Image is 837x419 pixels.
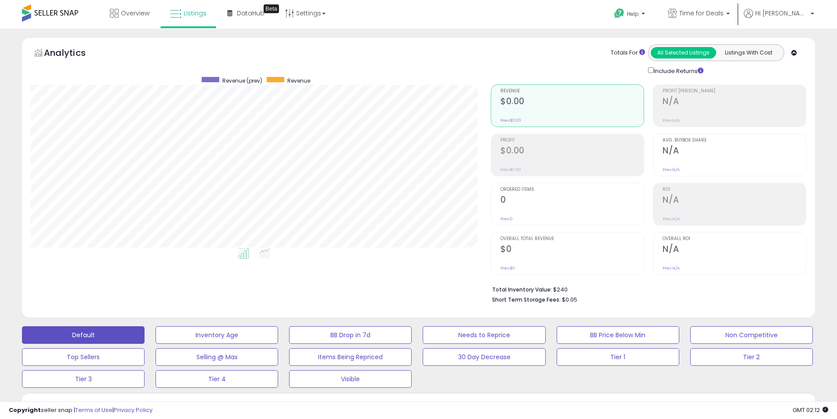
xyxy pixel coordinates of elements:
div: Include Returns [641,66,714,76]
small: Prev: $0 [500,266,515,271]
a: Terms of Use [75,406,112,414]
button: Visible [289,370,412,388]
button: BB Price Below Min [557,326,679,344]
button: Non Competitive [690,326,813,344]
button: Tier 4 [156,370,278,388]
h2: N/A [663,195,806,207]
b: Short Term Storage Fees: [492,296,561,303]
div: Totals For [611,49,645,57]
button: Top Sellers [22,348,145,366]
i: Get Help [614,8,625,19]
span: Hi [PERSON_NAME] [755,9,808,18]
span: Listings [184,9,207,18]
span: Profit [PERSON_NAME] [663,89,806,94]
h2: $0.00 [500,96,644,108]
button: Items Being Repriced [289,348,412,366]
a: Privacy Policy [114,406,152,414]
a: Help [607,1,654,29]
button: Tier 2 [690,348,813,366]
span: Revenue (prev) [222,77,262,84]
span: DataHub [237,9,265,18]
span: 2025-09-18 02:12 GMT [793,406,828,414]
h2: 0 [500,195,644,207]
button: Selling @ Max [156,348,278,366]
p: Listing States: [683,400,815,408]
button: Tier 1 [557,348,679,366]
span: Revenue [500,89,644,94]
small: Prev: N/A [663,266,680,271]
span: Time for Deals [679,9,724,18]
h2: N/A [663,244,806,256]
span: $0.05 [562,295,577,304]
h2: N/A [663,96,806,108]
button: Needs to Reprice [423,326,545,344]
a: Hi [PERSON_NAME] [744,9,814,29]
div: seller snap | | [9,406,152,415]
button: Listings With Cost [716,47,781,58]
span: Overall ROI [663,237,806,241]
button: 30 Day Decrease [423,348,545,366]
button: BB Drop in 7d [289,326,412,344]
button: Tier 3 [22,370,145,388]
h2: $0.00 [500,146,644,157]
h2: N/A [663,146,806,157]
b: Total Inventory Value: [492,286,552,293]
span: ROI [663,187,806,192]
small: Prev: $0.00 [500,118,521,123]
strong: Copyright [9,406,41,414]
button: Inventory Age [156,326,278,344]
small: Prev: N/A [663,167,680,172]
span: Ordered Items [500,187,644,192]
span: Help [627,10,639,18]
small: Prev: N/A [663,118,680,123]
small: Prev: $0.00 [500,167,521,172]
h2: $0 [500,244,644,256]
small: Prev: 0 [500,216,513,222]
span: Avg. Buybox Share [663,138,806,143]
button: All Selected Listings [651,47,716,58]
h5: Analytics [44,47,103,61]
span: Overall Total Revenue [500,237,644,241]
button: Default [22,326,145,344]
div: Tooltip anchor [264,4,279,13]
li: $240 [492,284,800,294]
span: Profit [500,138,644,143]
span: Overview [121,9,149,18]
small: Prev: N/A [663,216,680,222]
span: Revenue [287,77,310,84]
